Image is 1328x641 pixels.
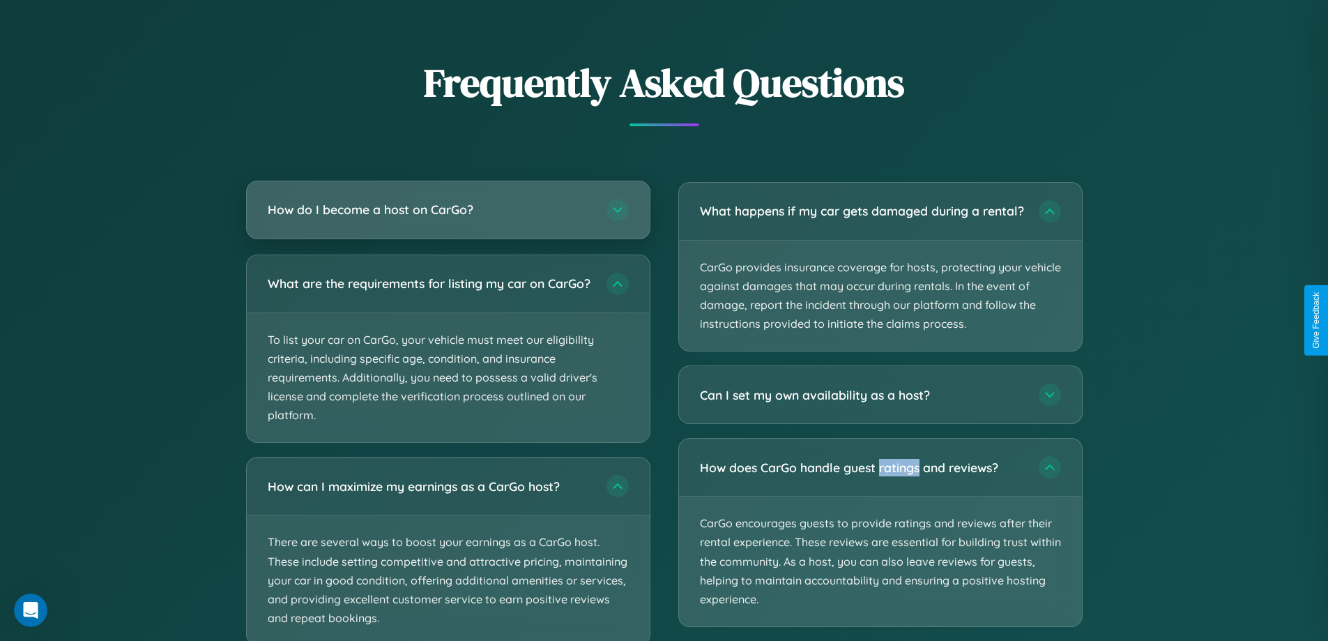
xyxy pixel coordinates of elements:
h3: How can I maximize my earnings as a CarGo host? [268,478,593,495]
h3: What happens if my car gets damaged during a rental? [700,202,1025,220]
p: CarGo provides insurance coverage for hosts, protecting your vehicle against damages that may occ... [679,241,1082,352]
p: To list your car on CarGo, your vehicle must meet our eligibility criteria, including specific ag... [247,313,650,443]
h2: Frequently Asked Questions [246,56,1083,110]
h3: How do I become a host on CarGo? [268,201,593,218]
iframe: Intercom live chat [14,594,47,627]
p: CarGo encourages guests to provide ratings and reviews after their rental experience. These revie... [679,497,1082,626]
h3: What are the requirements for listing my car on CarGo? [268,275,593,292]
h3: How does CarGo handle guest ratings and reviews? [700,459,1025,476]
h3: Can I set my own availability as a host? [700,386,1025,404]
div: Give Feedback [1311,292,1321,349]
